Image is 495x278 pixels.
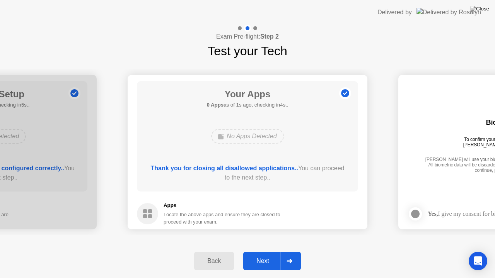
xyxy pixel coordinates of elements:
div: Locate the above apps and ensure they are closed to proceed with your exam. [164,211,281,225]
b: 0 Apps [207,102,224,108]
img: Close [470,6,489,12]
div: No Apps Detected [211,129,283,144]
div: You can proceed to the next step.. [148,164,347,182]
button: Back [194,252,234,270]
div: Back [196,258,232,264]
h1: Test your Tech [208,42,287,60]
strong: Yes, [428,210,438,217]
h4: Exam Pre-flight: [216,32,279,41]
div: Delivered by [377,8,412,17]
button: Next [243,252,301,270]
img: Delivered by Rosalyn [416,8,481,17]
h1: Your Apps [207,87,288,101]
div: Open Intercom Messenger [469,252,487,270]
b: Thank you for closing all disallowed applications.. [151,165,298,171]
div: Next [246,258,280,264]
h5: Apps [164,202,281,209]
h5: as of 1s ago, checking in4s.. [207,101,288,109]
b: Step 2 [260,33,279,40]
